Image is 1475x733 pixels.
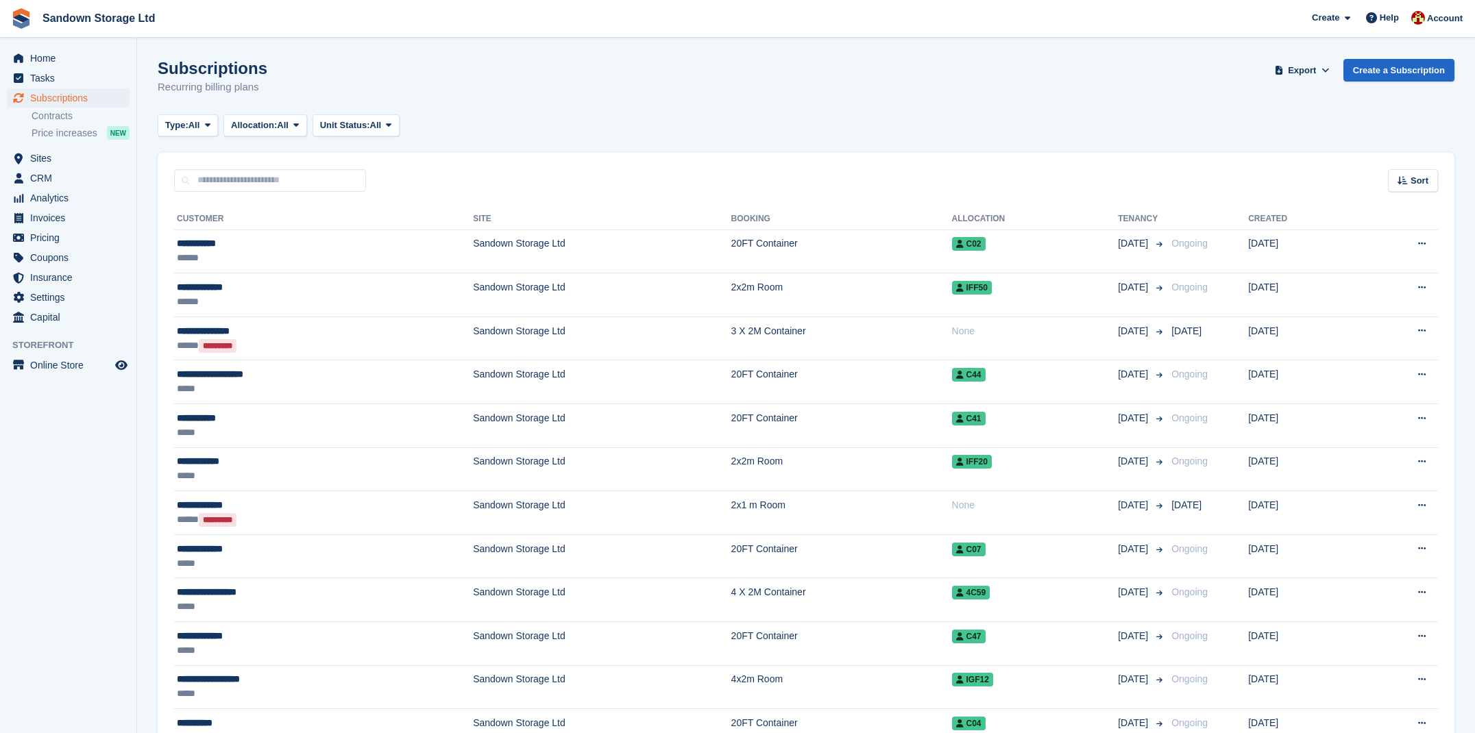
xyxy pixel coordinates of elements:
span: Home [30,49,112,68]
span: Invoices [30,208,112,227]
span: [DATE] [1118,716,1151,730]
div: NEW [107,126,130,140]
a: menu [7,69,130,88]
span: Ongoing [1171,238,1208,249]
a: menu [7,188,130,208]
a: menu [7,169,130,188]
span: Allocation: [231,119,277,132]
td: Sandown Storage Ltd [473,360,731,404]
span: 4C59 [952,586,990,599]
span: C07 [952,543,986,556]
span: C04 [952,717,986,730]
span: Ongoing [1171,412,1208,423]
td: [DATE] [1248,622,1358,666]
a: menu [7,356,130,375]
td: 20FT Container [731,534,952,578]
span: Price increases [32,127,97,140]
span: [DATE] [1118,367,1151,382]
span: Ongoing [1171,586,1208,597]
a: menu [7,308,130,327]
td: Sandown Storage Ltd [473,404,731,448]
span: Ongoing [1171,369,1208,380]
div: None [952,324,1119,338]
td: Sandown Storage Ltd [473,534,731,578]
th: Booking [731,208,952,230]
td: Sandown Storage Ltd [473,622,731,666]
span: All [370,119,382,132]
a: menu [7,149,130,168]
span: Sites [30,149,112,168]
td: 20FT Container [731,622,952,666]
a: menu [7,248,130,267]
span: Export [1288,64,1316,77]
th: Site [473,208,731,230]
td: Sandown Storage Ltd [473,316,731,360]
span: [DATE] [1118,672,1151,686]
button: Allocation: All [223,114,307,137]
span: [DATE] [1118,585,1151,599]
th: Created [1248,208,1358,230]
a: Preview store [113,357,130,373]
h1: Subscriptions [158,59,267,77]
td: 4x2m Room [731,665,952,709]
td: 3 X 2M Container [731,316,952,360]
td: [DATE] [1248,316,1358,360]
th: Tenancy [1118,208,1166,230]
span: [DATE] [1118,629,1151,643]
td: [DATE] [1248,665,1358,709]
button: Type: All [158,114,218,137]
span: Tasks [30,69,112,88]
span: IFF50 [952,281,992,295]
td: 2x2m Room [731,447,952,491]
span: [DATE] [1118,324,1151,338]
td: [DATE] [1248,360,1358,404]
span: Settings [30,288,112,307]
span: Pricing [30,228,112,247]
td: 20FT Container [731,360,952,404]
a: menu [7,49,130,68]
a: Contracts [32,110,130,123]
td: Sandown Storage Ltd [473,665,731,709]
td: 2x1 m Room [731,491,952,535]
a: menu [7,268,130,287]
span: [DATE] [1118,236,1151,251]
span: C44 [952,368,986,382]
span: [DATE] [1118,542,1151,556]
a: Sandown Storage Ltd [37,7,160,29]
span: Ongoing [1171,543,1208,554]
th: Allocation [952,208,1119,230]
span: Storefront [12,338,136,352]
td: 2x2m Room [731,273,952,317]
span: IFF20 [952,455,992,469]
td: [DATE] [1248,447,1358,491]
td: [DATE] [1248,404,1358,448]
span: Account [1427,12,1463,25]
a: menu [7,228,130,247]
span: Create [1312,11,1339,25]
span: All [277,119,289,132]
td: Sandown Storage Ltd [473,491,731,535]
td: [DATE] [1248,534,1358,578]
a: menu [7,208,130,227]
img: Jessica Durrant [1411,11,1425,25]
span: Analytics [30,188,112,208]
button: Export [1272,59,1332,82]
td: Sandown Storage Ltd [473,447,731,491]
span: Ongoing [1171,282,1208,293]
span: Ongoing [1171,630,1208,641]
td: [DATE] [1248,491,1358,535]
span: Coupons [30,248,112,267]
a: Create a Subscription [1343,59,1454,82]
span: Ongoing [1171,717,1208,728]
td: 20FT Container [731,404,952,448]
a: Price increases NEW [32,125,130,140]
span: Sort [1411,174,1428,188]
span: Ongoing [1171,673,1208,684]
span: Help [1380,11,1399,25]
span: [DATE] [1118,280,1151,295]
td: [DATE] [1248,578,1358,622]
span: [DATE] [1118,454,1151,469]
td: 4 X 2M Container [731,578,952,622]
td: Sandown Storage Ltd [473,578,731,622]
span: [DATE] [1118,411,1151,425]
